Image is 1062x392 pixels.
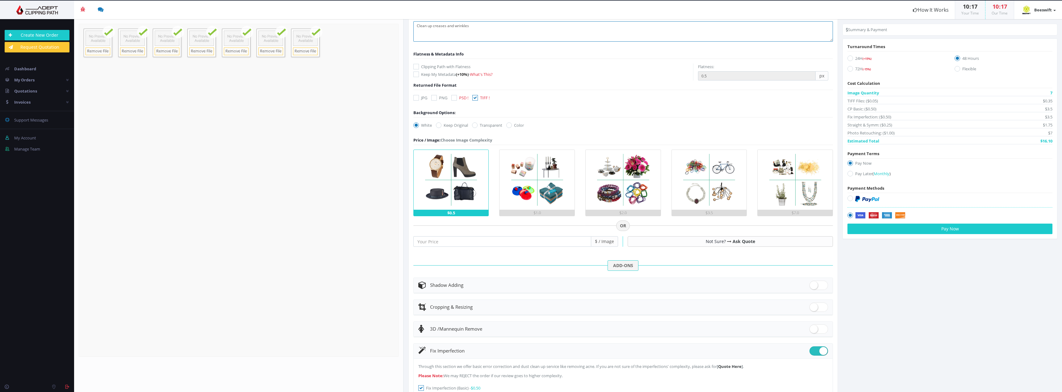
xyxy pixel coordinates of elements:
strong: Please Note: [418,373,444,378]
a: Beeswift [1014,1,1062,19]
div: $2.0 [586,210,661,216]
label: White [413,122,432,128]
span: PSD ! [459,95,468,101]
span: CP Basic: ($0.50) [847,106,876,112]
a: Remove File [155,47,179,55]
label: Color [506,122,524,128]
span: Image Quantity [847,90,879,96]
span: : [969,3,971,10]
li: Summary & Payment [846,27,887,33]
label: Flatness: [698,64,714,70]
label: 24H [847,55,945,64]
span: 17 [971,3,977,10]
input: Your Price [413,236,592,247]
span: Flatness & Metadata Info [413,51,464,57]
img: Adept Graphics [5,5,69,14]
span: (-15%) [863,67,871,71]
span: $1.75 [1043,122,1052,128]
span: Turnaround Times [847,44,885,49]
span: Dashboard [14,66,36,72]
label: Pay Now [847,160,1052,168]
span: OR [616,221,630,231]
p: We may REJECT the order if our review goes to higher complexity. [418,373,828,379]
a: Remove File [120,47,145,55]
label: Flexible [955,66,1052,74]
span: Estimated Total [847,138,879,144]
span: Not Sure? [706,238,726,244]
div: $0.5 [414,210,489,216]
a: (+15%) [863,56,872,61]
img: timthumb.php [1020,4,1033,16]
div: Choose Image Complexity [413,137,492,143]
span: px [816,71,828,80]
span: 10 [963,3,969,10]
span: Invoices [14,99,31,105]
img: 4.png [679,150,739,210]
span: Returned File Format [413,82,457,88]
img: PayPal [855,196,879,202]
button: Pay Now [847,224,1052,234]
span: $0.50 [471,385,480,391]
label: 72H [847,66,945,74]
span: ADD-ONS [608,260,638,271]
span: $7 [1048,130,1052,136]
span: : [999,3,1001,10]
span: My Account [14,135,36,141]
a: Remove File [86,47,110,55]
span: Monthly [874,171,889,176]
a: Remove File [224,47,249,55]
label: Keep Original [436,122,468,128]
span: Payment Terms [847,151,879,156]
a: Remove File [189,47,214,55]
a: Remove File [258,47,283,55]
img: 5.png [765,150,825,210]
span: TIFF Files: ($0.05) [847,98,878,104]
span: Support Messages [14,117,48,123]
span: $0.35 [1043,98,1052,104]
label: Keep My Metadata - [413,71,693,77]
strong: Beeswift [1034,7,1052,13]
span: (+10%) [456,72,469,77]
span: Cropping & Resizing [430,304,473,310]
span: TIFF ! [480,95,490,101]
a: (Monthly) [872,171,891,176]
img: 2.png [507,150,567,210]
span: Shadow Adding [430,282,463,288]
img: Securely by Stripe [855,212,905,219]
span: $16.10 [1040,138,1052,144]
span: My Orders [14,77,35,83]
label: Fix Imperfection (Basic) - [418,385,828,391]
span: $3.5 [1045,114,1052,120]
div: $7.0 [758,210,833,216]
label: Clipping Path with Flatness [413,64,693,70]
span: Fix Imperfection: ($0.50) [847,114,891,120]
small: Your Time [961,10,979,16]
div: $1.0 [500,210,575,216]
span: 10 [993,3,999,10]
label: 48 Hours [955,55,1052,64]
span: Straight & Symm: ($0.25) [847,122,892,128]
img: 1.png [421,150,481,210]
span: Cost Calculation [847,80,880,86]
a: Quote Here [718,364,742,369]
span: 17 [1001,3,1007,10]
span: Fix Imperfection [430,348,465,354]
span: Mannequin Remove [430,326,482,332]
span: Payment Methods [847,185,884,191]
span: $3.5 [1045,106,1052,112]
a: Remove File [293,47,318,55]
strong: [ ] [717,364,743,369]
span: Quotations [14,88,37,94]
span: Manage Team [14,146,40,152]
label: PNG [431,95,447,101]
span: $ / Image [591,236,618,247]
div: $3.5 [672,210,747,216]
span: Price / Image: [413,137,441,143]
div: Background Options: [413,109,456,116]
span: (+15%) [863,57,872,61]
a: (-15%) [863,66,871,72]
a: Create New Order [5,30,69,40]
label: JPG [413,95,427,101]
a: Request Quotation [5,42,69,52]
a: What's This? [470,72,493,77]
